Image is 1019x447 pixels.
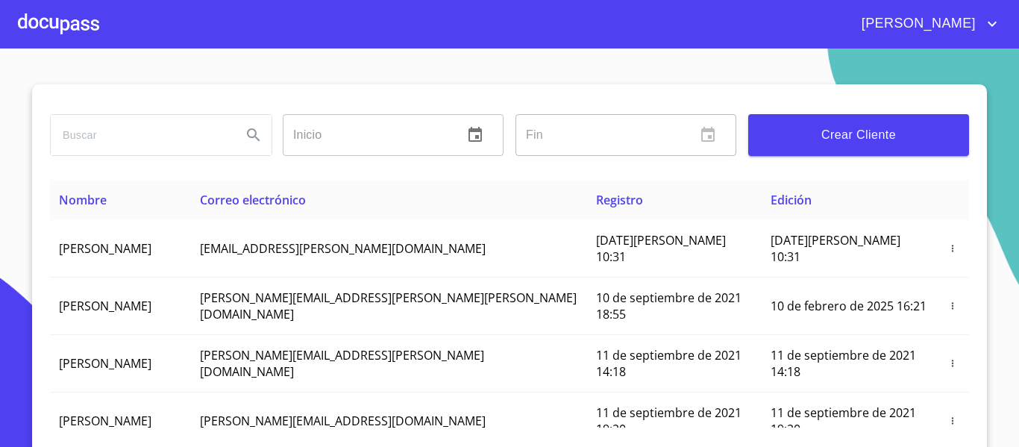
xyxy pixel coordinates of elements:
span: Registro [596,192,643,208]
span: 11 de septiembre de 2021 19:20 [771,404,916,437]
span: [PERSON_NAME] [59,240,151,257]
button: Crear Cliente [748,114,969,156]
span: Correo electrónico [200,192,306,208]
span: [PERSON_NAME][EMAIL_ADDRESS][DOMAIN_NAME] [200,413,486,429]
span: 10 de febrero de 2025 16:21 [771,298,926,314]
button: Search [236,117,272,153]
span: 11 de septiembre de 2021 14:18 [596,347,741,380]
button: account of current user [850,12,1001,36]
span: [PERSON_NAME] [850,12,983,36]
span: [PERSON_NAME][EMAIL_ADDRESS][PERSON_NAME][PERSON_NAME][DOMAIN_NAME] [200,290,577,322]
span: 11 de septiembre de 2021 14:18 [771,347,916,380]
span: Edición [771,192,812,208]
span: 11 de septiembre de 2021 19:20 [596,404,741,437]
span: Crear Cliente [760,125,957,146]
span: Nombre [59,192,107,208]
span: [PERSON_NAME][EMAIL_ADDRESS][PERSON_NAME][DOMAIN_NAME] [200,347,484,380]
span: 10 de septiembre de 2021 18:55 [596,290,741,322]
span: [EMAIL_ADDRESS][PERSON_NAME][DOMAIN_NAME] [200,240,486,257]
span: [DATE][PERSON_NAME] 10:31 [596,232,726,265]
span: [DATE][PERSON_NAME] 10:31 [771,232,900,265]
span: [PERSON_NAME] [59,413,151,429]
span: [PERSON_NAME] [59,355,151,372]
input: search [51,115,230,155]
span: [PERSON_NAME] [59,298,151,314]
